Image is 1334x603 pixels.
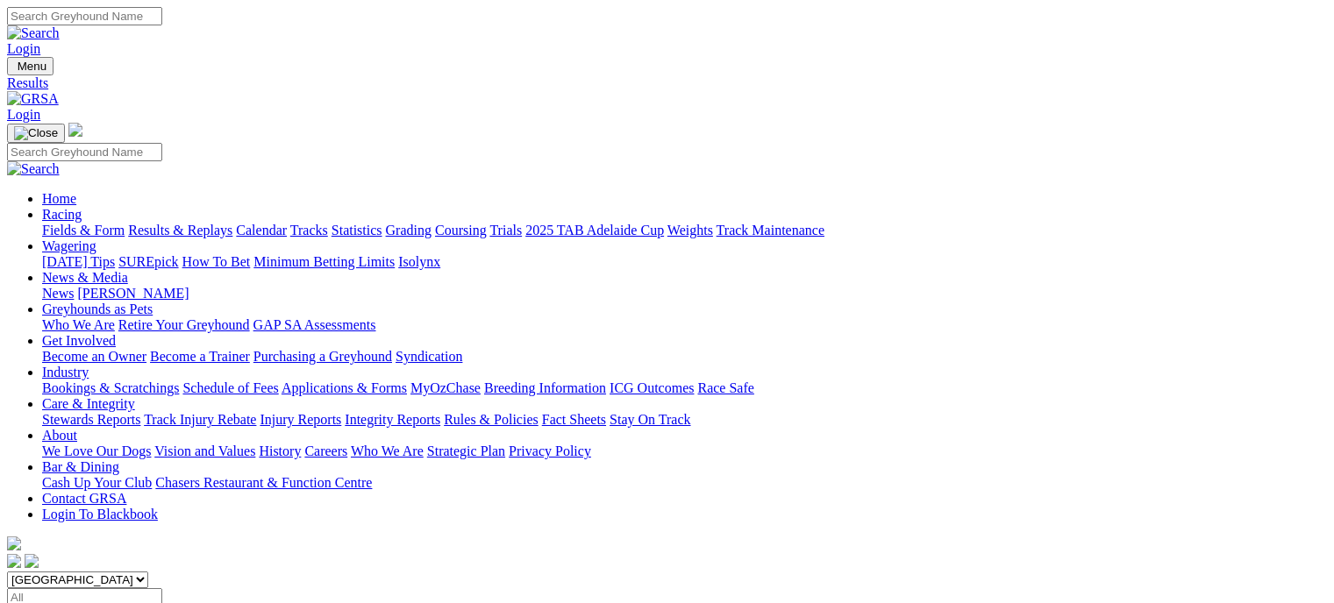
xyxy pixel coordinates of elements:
a: Industry [42,365,89,380]
a: ICG Outcomes [610,380,694,395]
a: [PERSON_NAME] [77,286,189,301]
a: Retire Your Greyhound [118,317,250,332]
a: Injury Reports [260,412,341,427]
button: Toggle navigation [7,124,65,143]
a: Track Injury Rebate [144,412,256,427]
input: Search [7,7,162,25]
img: logo-grsa-white.png [68,123,82,137]
a: We Love Our Dogs [42,443,151,458]
img: GRSA [7,91,59,107]
a: [DATE] Tips [42,254,115,269]
a: Bar & Dining [42,459,119,474]
a: Who We Are [351,443,424,458]
a: Greyhounds as Pets [42,301,153,316]
div: Bar & Dining [42,475,1327,491]
a: Minimum Betting Limits [253,254,395,269]
a: News & Media [42,270,128,285]
div: About [42,443,1327,459]
a: Results & Replays [128,223,232,238]
img: Search [7,161,60,177]
a: Calendar [236,223,287,238]
a: Contact GRSA [42,491,126,506]
a: Coursing [435,223,487,238]
a: Racing [42,207,82,222]
a: About [42,428,77,443]
div: Racing [42,223,1327,238]
a: Careers [304,443,347,458]
a: Chasers Restaurant & Function Centre [155,475,372,490]
a: Purchasing a Greyhound [253,349,392,364]
a: Who We Are [42,317,115,332]
a: Privacy Policy [509,443,591,458]
a: Cash Up Your Club [42,475,152,490]
a: Rules & Policies [444,412,539,427]
img: Close [14,126,58,140]
a: Isolynx [398,254,440,269]
img: facebook.svg [7,554,21,568]
a: MyOzChase [410,380,481,395]
a: Get Involved [42,333,116,348]
a: 2025 TAB Adelaide Cup [525,223,664,238]
a: Track Maintenance [717,223,824,238]
a: GAP SA Assessments [253,317,376,332]
a: Applications & Forms [282,380,407,395]
img: twitter.svg [25,554,39,568]
a: Home [42,191,76,206]
div: News & Media [42,286,1327,301]
a: Grading [386,223,432,238]
a: Results [7,75,1327,91]
a: Login To Blackbook [42,507,158,521]
span: Menu [18,60,46,73]
a: Fields & Form [42,223,125,238]
div: Get Involved [42,349,1327,365]
a: Care & Integrity [42,396,135,411]
a: Login [7,107,40,122]
a: Schedule of Fees [182,380,278,395]
div: Wagering [42,254,1327,270]
div: Care & Integrity [42,412,1327,428]
a: Syndication [396,349,462,364]
a: SUREpick [118,254,178,269]
a: How To Bet [182,254,251,269]
img: Search [7,25,60,41]
a: Race Safe [697,380,753,395]
a: Stewards Reports [42,412,140,427]
a: Fact Sheets [542,412,606,427]
a: Strategic Plan [427,443,505,458]
a: Vision and Values [154,443,255,458]
a: Login [7,41,40,56]
a: Wagering [42,238,96,253]
a: News [42,286,74,301]
input: Search [7,143,162,161]
div: Greyhounds as Pets [42,317,1327,333]
img: logo-grsa-white.png [7,536,21,550]
a: Weights [667,223,713,238]
a: Become an Owner [42,349,146,364]
a: Statistics [332,223,382,238]
div: Industry [42,380,1327,396]
a: Integrity Reports [345,412,440,427]
button: Toggle navigation [7,57,54,75]
a: Become a Trainer [150,349,250,364]
a: Breeding Information [484,380,606,395]
a: Trials [489,223,522,238]
a: Tracks [290,223,328,238]
a: History [259,443,301,458]
a: Stay On Track [610,412,690,427]
a: Bookings & Scratchings [42,380,179,395]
